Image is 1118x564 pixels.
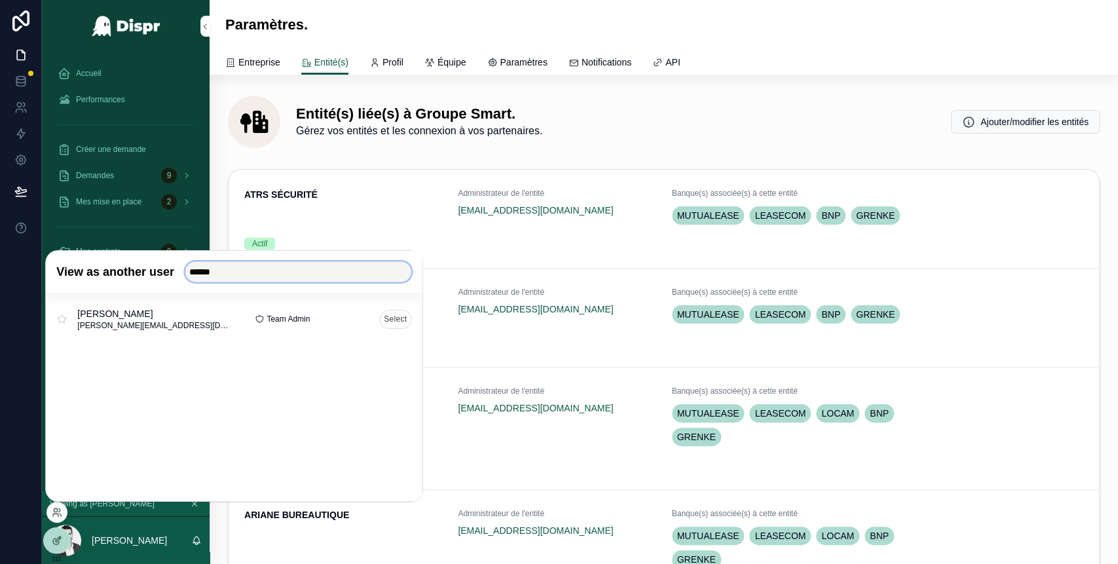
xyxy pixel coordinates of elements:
a: [EMAIL_ADDRESS][DOMAIN_NAME] [458,303,613,316]
span: BNP [870,407,889,420]
a: Équipe [424,50,466,77]
a: API [652,50,680,77]
span: Banque(s) associée(s) à cette entité [672,188,941,198]
a: Profil [369,50,403,77]
span: BNP [870,529,889,542]
span: Entreprise [238,56,280,69]
span: Gérez vos entités et les connexion à vos partenaires. [296,123,542,139]
a: Entreprise [225,50,280,77]
button: Select [379,309,411,328]
a: RÉCOMAdministrateur de l'entité[EMAIL_ADDRESS][DOMAIN_NAME]Banque(s) associée(s) à cette entitéMU... [229,367,1099,489]
div: scrollable content [42,52,210,485]
a: Mes mise en place2 [50,190,202,214]
span: API [665,56,680,69]
span: Viewing as [PERSON_NAME] [50,498,155,509]
span: Demandes [76,170,114,181]
a: [EMAIL_ADDRESS][DOMAIN_NAME] [458,524,613,537]
a: Notifications [568,50,631,77]
a: Mes contrats0 [50,240,202,263]
span: Administrateur de l'entité [458,508,656,519]
strong: ARIANE BUREAUTIQUE [244,510,349,520]
a: [EMAIL_ADDRESS][DOMAIN_NAME] [458,204,613,217]
a: ATRS TÉLÉPHONIEAdministrateur de l'entité[EMAIL_ADDRESS][DOMAIN_NAME]Banque(s) associée(s) à cett... [229,268,1099,367]
span: Mes mise en place [76,197,141,207]
span: GRENKE [856,209,895,222]
p: [PERSON_NAME] [92,534,167,547]
span: Administrateur de l'entité [458,287,656,297]
h1: Paramètres. [225,16,308,34]
span: GRENKE [856,308,895,321]
span: LEASECOM [755,209,806,222]
span: Administrateur de l'entité [458,386,656,396]
span: Mes contrats [76,246,121,257]
span: Performances [76,94,125,105]
span: Administrateur de l'entité [458,188,656,198]
span: LEASECOM [755,407,806,420]
span: Team Admin [267,314,310,324]
button: Ajouter/modifier les entités [951,110,1100,134]
span: LEASECOM [755,308,806,321]
span: Créer une demande [76,144,146,155]
span: GRENKE [677,430,716,443]
span: MUTUALEASE [677,529,739,542]
span: Banque(s) associée(s) à cette entité [672,287,941,297]
span: MUTUALEASE [677,209,739,222]
a: [EMAIL_ADDRESS][DOMAIN_NAME] [458,402,613,415]
div: 0 [161,244,177,259]
span: MUTUALEASE [677,407,739,420]
span: LEASECOM [755,529,806,542]
span: Entité(s) [314,56,348,69]
div: 9 [161,168,177,183]
img: App logo [91,16,161,37]
span: Paramètres [500,56,547,69]
span: LOCAM [821,407,854,420]
span: MUTUALEASE [677,308,739,321]
a: Accueil [50,62,202,85]
span: Profil [382,56,403,69]
div: Actif [252,238,267,250]
span: BNP [821,209,840,222]
span: Accueil [76,68,102,79]
div: 2 [161,194,177,210]
span: Banque(s) associée(s) à cette entité [672,386,941,396]
span: [PERSON_NAME][EMAIL_ADDRESS][DOMAIN_NAME] [77,320,234,331]
span: BNP [821,308,840,321]
span: Équipe [438,56,466,69]
a: Entité(s) [301,50,348,75]
a: Paramètres [487,50,547,77]
a: Créer une demande [50,138,202,161]
a: ATRS SÉCURITÉAdministrateur de l'entité[EMAIL_ADDRESS][DOMAIN_NAME]Banque(s) associée(s) à cette ... [229,170,1099,268]
span: [PERSON_NAME] [77,307,234,320]
h1: Entité(s) liée(s) à Groupe Smart. [296,105,542,123]
span: LOCAM [821,529,854,542]
strong: ATRS SÉCURITÉ [244,189,318,200]
span: Ajouter/modifier les entités [980,115,1089,128]
a: Performances [50,88,202,111]
a: Demandes9 [50,164,202,187]
span: Banque(s) associée(s) à cette entité [672,508,941,519]
span: Notifications [582,56,631,69]
h2: View as another user [56,264,174,280]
